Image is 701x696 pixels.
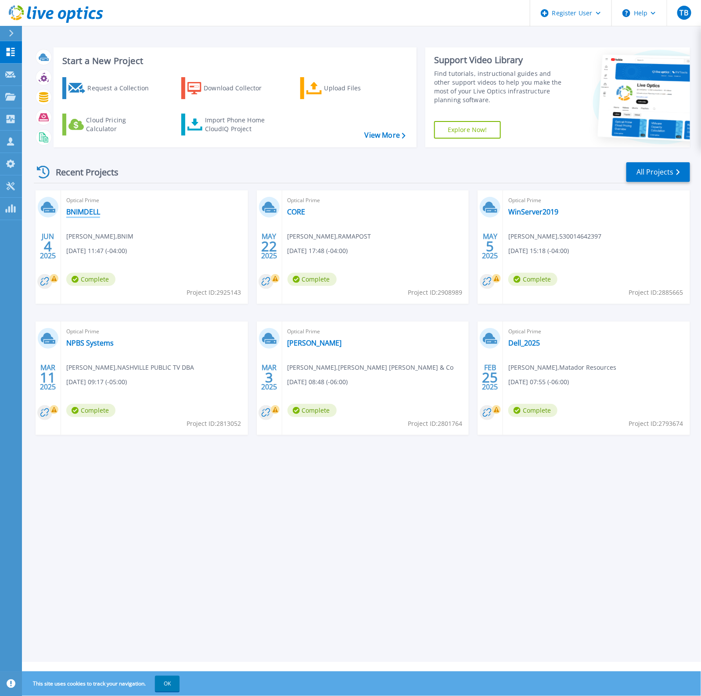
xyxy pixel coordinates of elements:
[205,116,273,133] div: Import Phone Home CloudIQ Project
[34,161,130,183] div: Recent Projects
[86,116,156,133] div: Cloud Pricing Calculator
[181,77,279,99] a: Download Collector
[408,419,462,428] span: Project ID: 2801764
[288,327,464,336] span: Optical Prime
[288,377,348,387] span: [DATE] 08:48 (-06:00)
[508,273,557,286] span: Complete
[187,288,241,297] span: Project ID: 2925143
[508,404,557,417] span: Complete
[508,327,685,336] span: Optical Prime
[66,339,114,347] a: NPBS Systems
[66,327,243,336] span: Optical Prime
[288,196,464,205] span: Optical Prime
[66,196,243,205] span: Optical Prime
[508,232,601,241] span: [PERSON_NAME] , 530014642397
[508,339,540,347] a: Dell_2025
[288,207,306,216] a: CORE
[288,404,337,417] span: Complete
[261,230,277,262] div: MAY 2025
[62,114,160,136] a: Cloud Pricing Calculator
[482,361,499,393] div: FEB 2025
[629,288,683,297] span: Project ID: 2885665
[66,232,133,241] span: [PERSON_NAME] , BNIM
[629,419,683,428] span: Project ID: 2793674
[62,77,160,99] a: Request a Collection
[626,162,690,182] a: All Projects
[66,377,127,387] span: [DATE] 09:17 (-05:00)
[486,243,494,250] span: 5
[288,246,348,256] span: [DATE] 17:48 (-04:00)
[155,676,180,692] button: OK
[87,79,158,97] div: Request a Collection
[365,131,406,139] a: View More
[508,207,558,216] a: WinServer2019
[62,56,405,66] h3: Start a New Project
[261,243,277,250] span: 22
[66,363,194,372] span: [PERSON_NAME] , NASHVILLE PUBLIC TV DBA
[24,676,180,692] span: This site uses cookies to track your navigation.
[482,230,499,262] div: MAY 2025
[434,54,568,66] div: Support Video Library
[66,207,100,216] a: BNIMDELL
[288,232,371,241] span: [PERSON_NAME] , RAMAPOST
[434,121,501,139] a: Explore Now!
[66,273,115,286] span: Complete
[204,79,274,97] div: Download Collector
[300,77,398,99] a: Upload Files
[66,404,115,417] span: Complete
[261,361,277,393] div: MAR 2025
[288,273,337,286] span: Complete
[40,361,56,393] div: MAR 2025
[482,374,498,381] span: 25
[288,363,454,372] span: [PERSON_NAME] , [PERSON_NAME] [PERSON_NAME] & Co
[66,246,127,256] span: [DATE] 11:47 (-04:00)
[680,9,688,16] span: TB
[187,419,241,428] span: Project ID: 2813052
[508,246,569,256] span: [DATE] 15:18 (-04:00)
[324,79,395,97] div: Upload Files
[40,374,56,381] span: 11
[44,243,52,250] span: 4
[265,374,273,381] span: 3
[408,288,462,297] span: Project ID: 2908989
[40,230,56,262] div: JUN 2025
[288,339,342,347] a: [PERSON_NAME]
[434,69,568,104] div: Find tutorials, instructional guides and other support videos to help you make the most of your L...
[508,196,685,205] span: Optical Prime
[508,363,616,372] span: [PERSON_NAME] , Matador Resources
[508,377,569,387] span: [DATE] 07:55 (-06:00)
